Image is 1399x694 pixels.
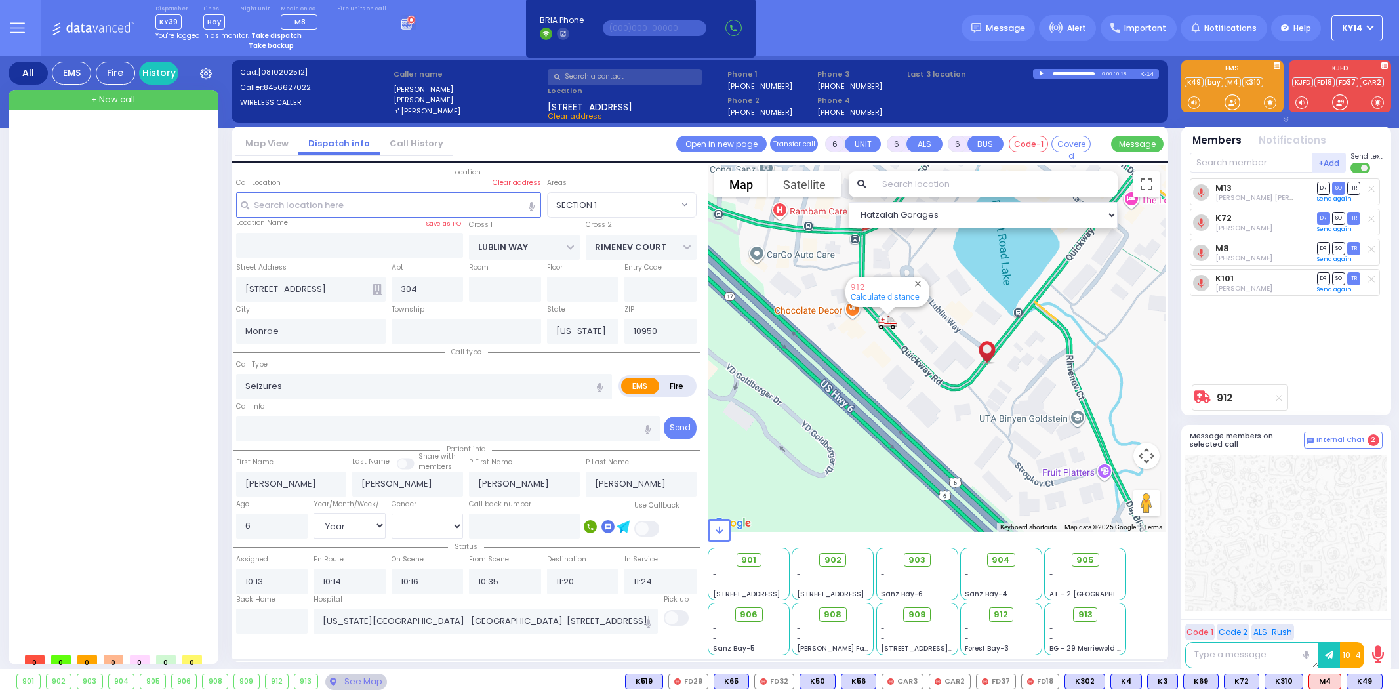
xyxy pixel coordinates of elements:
[714,171,768,197] button: Show street map
[713,579,717,589] span: -
[298,137,380,150] a: Dispatch info
[1147,674,1178,689] div: K3
[104,655,123,664] span: 0
[1140,69,1159,79] div: K-14
[851,282,864,292] a: 912
[236,178,281,188] label: Call Location
[1110,674,1142,689] div: BLS
[908,608,926,621] span: 909
[1317,272,1330,285] span: DR
[47,674,71,689] div: 902
[908,554,925,567] span: 903
[992,554,1010,567] span: 904
[392,499,416,510] label: Gender
[1317,182,1330,194] span: DR
[203,5,225,13] label: Lines
[1332,212,1345,224] span: SO
[249,41,294,51] strong: Take backup
[1317,195,1352,203] a: Send again
[548,111,602,121] span: Clear address
[1336,77,1358,87] a: FD37
[1317,212,1330,224] span: DR
[1049,579,1053,589] span: -
[797,624,801,634] span: -
[547,262,563,273] label: Floor
[727,69,813,80] span: Phone 1
[1316,436,1365,445] span: Internal Chat
[1205,77,1223,87] a: bay
[548,69,702,85] input: Search a contact
[659,378,695,394] label: Fire
[586,220,612,230] label: Cross 2
[1265,674,1303,689] div: BLS
[872,309,902,336] div: 912
[52,62,91,85] div: EMS
[1215,253,1272,263] span: Moses Roth
[394,94,543,106] label: [PERSON_NAME]
[1215,183,1232,193] a: M13
[603,20,706,36] input: (000)000-00000
[845,136,881,152] button: UNIT
[1342,22,1362,34] span: KY14
[469,554,509,565] label: From Scene
[548,100,632,111] span: [STREET_ADDRESS]
[713,624,717,634] span: -
[1307,438,1314,444] img: comment-alt.png
[1067,22,1086,34] span: Alert
[1217,393,1233,403] a: 912
[1215,274,1234,283] a: K101
[1251,624,1294,640] button: ALS-Rush
[676,136,767,152] a: Open in new page
[770,136,818,152] button: Transfer call
[493,178,541,188] label: Clear address
[586,457,629,468] label: P Last Name
[907,69,1033,80] label: Last 3 location
[874,171,1117,197] input: Search location
[1350,161,1371,174] label: Turn off text
[1049,624,1053,634] span: -
[373,284,382,295] span: Other building occupants
[1347,212,1360,224] span: TR
[236,457,274,468] label: First Name
[469,220,493,230] label: Cross 1
[1185,77,1204,87] a: K49
[817,95,902,106] span: Phone 4
[1027,678,1034,685] img: red-radio-icon.svg
[1078,608,1093,621] span: 913
[25,655,45,664] span: 0
[1217,624,1249,640] button: Code 2
[986,22,1025,35] span: Message
[1368,434,1379,446] span: 2
[711,515,754,532] img: Google
[236,304,250,315] label: City
[1133,171,1160,197] button: Toggle fullscreen view
[380,137,453,150] a: Call History
[96,62,135,85] div: Fire
[624,262,662,273] label: Entry Code
[156,655,176,664] span: 0
[294,16,306,27] span: M8
[314,554,344,565] label: En Route
[236,594,275,605] label: Back Home
[935,678,941,685] img: red-radio-icon.svg
[240,97,390,108] label: WIRELESS CALLER
[203,14,225,30] span: Bay
[1049,643,1123,653] span: BG - 29 Merriewold S.
[674,678,681,685] img: red-radio-icon.svg
[824,554,841,567] span: 902
[236,499,249,510] label: Age
[624,304,634,315] label: ZIP
[1064,674,1105,689] div: K302
[741,554,756,567] span: 901
[1308,674,1341,689] div: ALS
[970,321,1004,371] div: ZALMEN LEIB FRIEDMAN
[556,199,597,212] span: SECTION 1
[1049,634,1053,643] span: -
[711,515,754,532] a: Open this area in Google Maps (opens a new window)
[155,5,188,13] label: Dispatcher
[668,674,708,689] div: FD29
[797,634,801,643] span: -
[754,674,794,689] div: FD32
[1347,182,1360,194] span: TR
[294,674,317,689] div: 913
